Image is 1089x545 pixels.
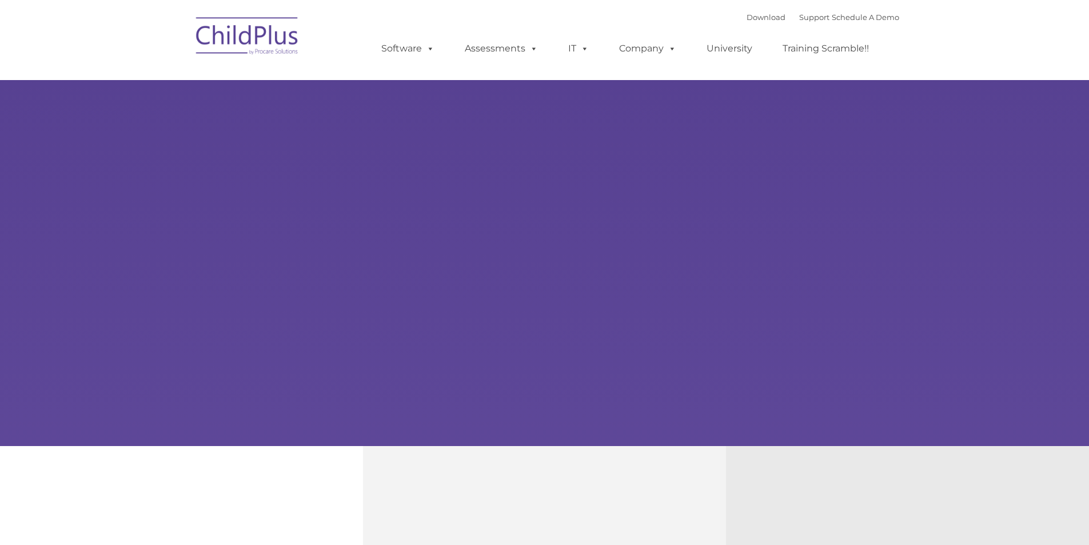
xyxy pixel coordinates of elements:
[747,13,785,22] a: Download
[557,37,600,60] a: IT
[370,37,446,60] a: Software
[799,13,829,22] a: Support
[608,37,688,60] a: Company
[190,9,305,66] img: ChildPlus by Procare Solutions
[771,37,880,60] a: Training Scramble!!
[832,13,899,22] a: Schedule A Demo
[695,37,764,60] a: University
[453,37,549,60] a: Assessments
[747,13,899,22] font: |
